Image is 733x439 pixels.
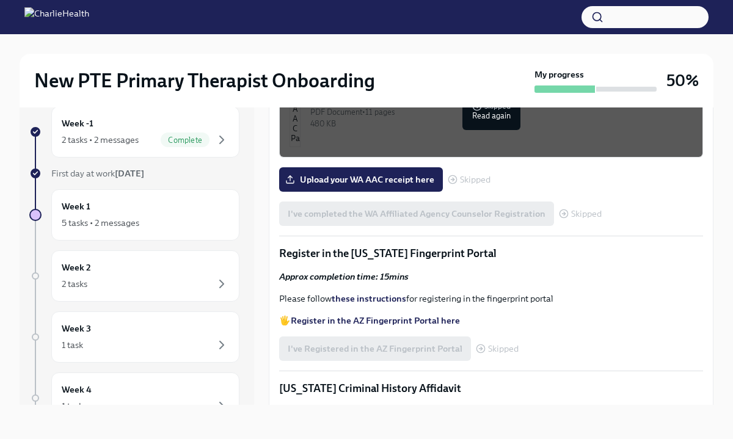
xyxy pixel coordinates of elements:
[29,167,239,180] a: First day at work[DATE]
[666,70,699,92] h3: 50%
[534,68,584,81] strong: My progress
[279,246,703,261] p: Register in the [US_STATE] Fingerprint Portal
[279,292,703,305] p: Please follow for registering in the fingerprint portal
[29,189,239,241] a: Week 15 tasks • 2 messages
[571,209,602,219] span: Skipped
[310,106,693,118] div: PDF Document • 11 pages
[279,381,703,396] p: [US_STATE] Criminal History Affidavit
[161,136,210,145] span: Complete
[279,63,703,158] button: WA AAC Paper ApplicationPDF Document•11 pages480 KBSkippedRead again
[62,278,87,290] div: 2 tasks
[62,383,92,396] h6: Week 4
[34,68,375,93] h2: New PTE Primary Therapist Onboarding
[62,217,139,229] div: 5 tasks • 2 messages
[62,339,83,351] div: 1 task
[29,372,239,424] a: Week 41 task
[29,250,239,302] a: Week 22 tasks
[279,271,409,282] strong: Approx completion time: 15mins
[460,175,490,184] span: Skipped
[115,168,144,179] strong: [DATE]
[51,168,144,179] span: First day at work
[488,344,519,354] span: Skipped
[279,314,703,327] p: 🖐️
[29,311,239,363] a: Week 31 task
[62,117,93,130] h6: Week -1
[24,7,89,27] img: CharlieHealth
[62,134,139,146] div: 2 tasks • 2 messages
[62,400,83,412] div: 1 task
[62,261,91,274] h6: Week 2
[62,322,91,335] h6: Week 3
[279,167,443,192] label: Upload your WA AAC receipt here
[62,200,90,213] h6: Week 1
[310,118,693,129] div: 480 KB
[332,293,406,304] a: these instructions
[290,74,301,147] img: WA AAC Paper Application
[291,315,460,326] a: Register in the AZ Fingerprint Portal here
[29,106,239,158] a: Week -12 tasks • 2 messagesComplete
[288,173,434,186] span: Upload your WA AAC receipt here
